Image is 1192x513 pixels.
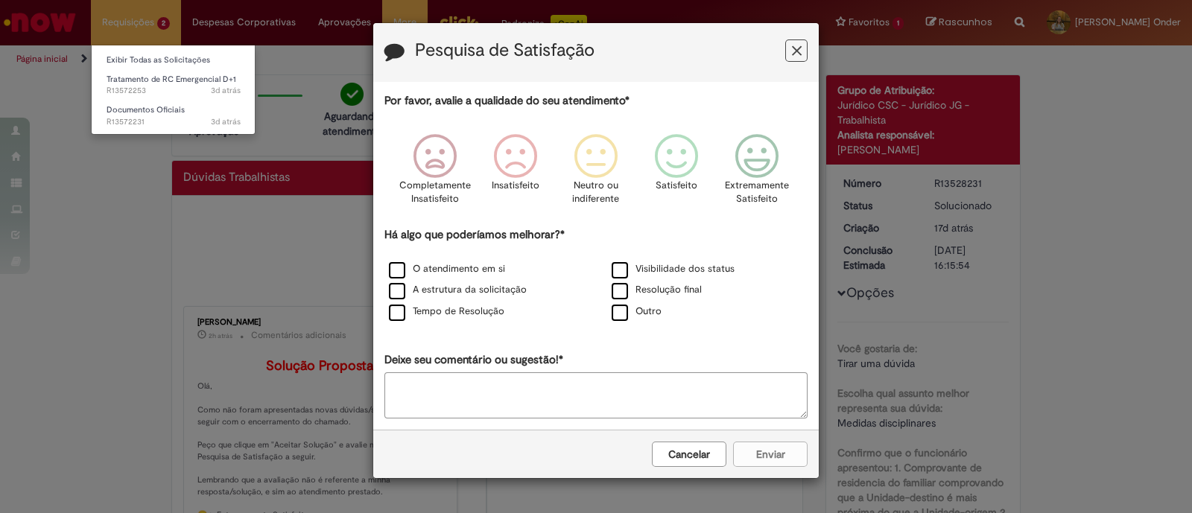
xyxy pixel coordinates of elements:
[384,352,563,368] label: Deixe seu comentário ou sugestão!*
[652,442,726,467] button: Cancelar
[478,123,554,225] div: Insatisfeito
[211,85,241,96] span: 3d atrás
[107,104,185,115] span: Documentos Oficiais
[92,52,256,68] a: Exibir Todas as Solicitações
[389,283,527,297] label: A estrutura da solicitação
[211,116,241,127] span: 3d atrás
[415,41,595,60] label: Pesquisa de Satisfação
[492,179,539,193] p: Insatisfeito
[107,85,241,97] span: R13572253
[719,123,795,225] div: Extremamente Satisfeito
[211,116,241,127] time: 26/09/2025 18:36:53
[612,283,702,297] label: Resolução final
[384,93,630,109] label: Por favor, avalie a qualidade do seu atendimento*
[107,74,236,85] span: Tratamento de RC Emergencial D+1
[656,179,697,193] p: Satisfeito
[569,179,623,206] p: Neutro ou indiferente
[558,123,634,225] div: Neutro ou indiferente
[389,262,505,276] label: O atendimento em si
[389,305,504,319] label: Tempo de Resolução
[211,85,241,96] time: 26/09/2025 18:45:04
[612,262,735,276] label: Visibilidade dos status
[396,123,472,225] div: Completamente Insatisfeito
[725,179,789,206] p: Extremamente Satisfeito
[91,45,256,135] ul: Requisições
[384,227,808,323] div: Há algo que poderíamos melhorar?*
[92,102,256,130] a: Aberto R13572231 : Documentos Oficiais
[399,179,471,206] p: Completamente Insatisfeito
[638,123,714,225] div: Satisfeito
[107,116,241,128] span: R13572231
[612,305,662,319] label: Outro
[92,71,256,99] a: Aberto R13572253 : Tratamento de RC Emergencial D+1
